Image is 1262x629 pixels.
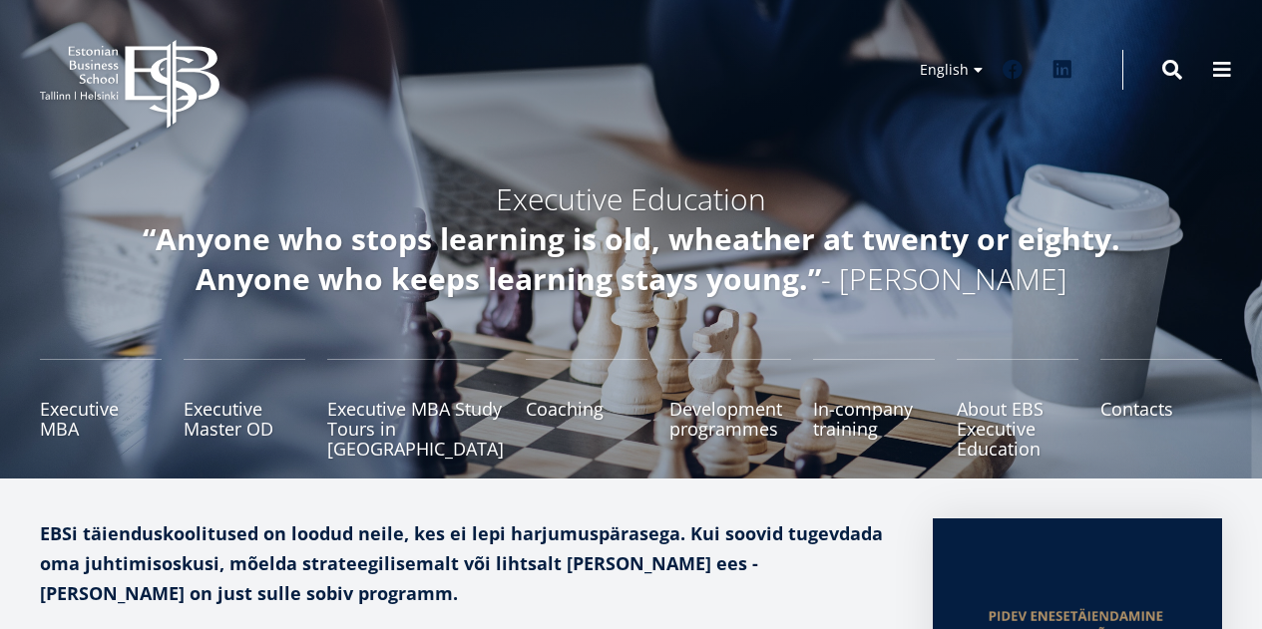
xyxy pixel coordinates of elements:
[957,359,1078,459] a: About EBS Executive Education
[40,359,162,459] a: Executive MBA
[526,359,647,459] a: Coaching
[1043,50,1082,90] a: Linkedin
[813,359,935,459] a: In-company training
[327,359,504,459] a: Executive MBA Study Tours in [GEOGRAPHIC_DATA]
[40,521,883,605] strong: EBSi täienduskoolitused on loodud neile, kes ei lepi harjumuspärasega. Kui soovid tugevdada oma j...
[143,218,1120,299] em: “Anyone who stops learning is old, wheather at twenty or eighty. Anyone who keeps learning stays ...
[184,359,305,459] a: Executive Master OD
[103,179,1160,219] h4: Executive Education
[103,219,1160,299] h4: - [PERSON_NAME]
[1100,359,1222,459] a: Contacts
[669,359,791,459] a: Development programmes
[993,50,1033,90] a: Facebook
